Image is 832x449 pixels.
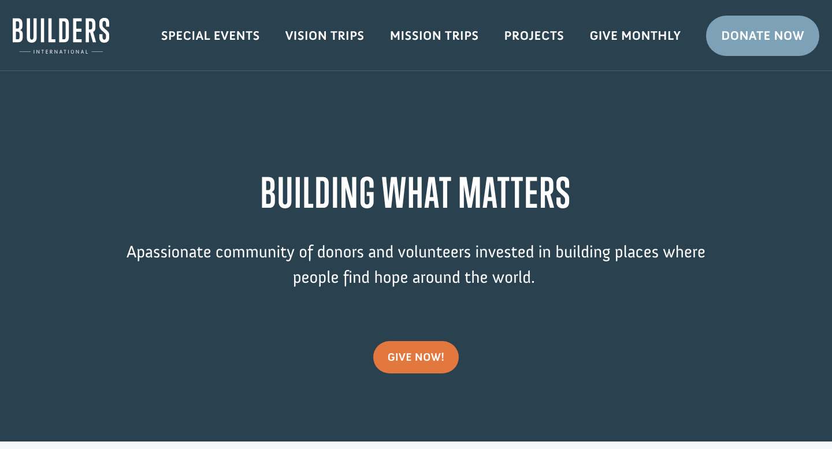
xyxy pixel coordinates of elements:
a: Projects [492,19,577,53]
a: Give Monthly [577,19,693,53]
a: give now! [373,341,459,373]
img: Builders International [13,18,109,54]
span: A [127,241,136,262]
h1: BUILDING WHAT MATTERS [104,169,728,222]
a: Special Events [148,19,273,53]
p: passionate community of donors and volunteers invested in building places where people find hope ... [104,240,728,307]
a: Donate Now [706,16,819,56]
a: Vision Trips [273,19,377,53]
a: Mission Trips [377,19,492,53]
